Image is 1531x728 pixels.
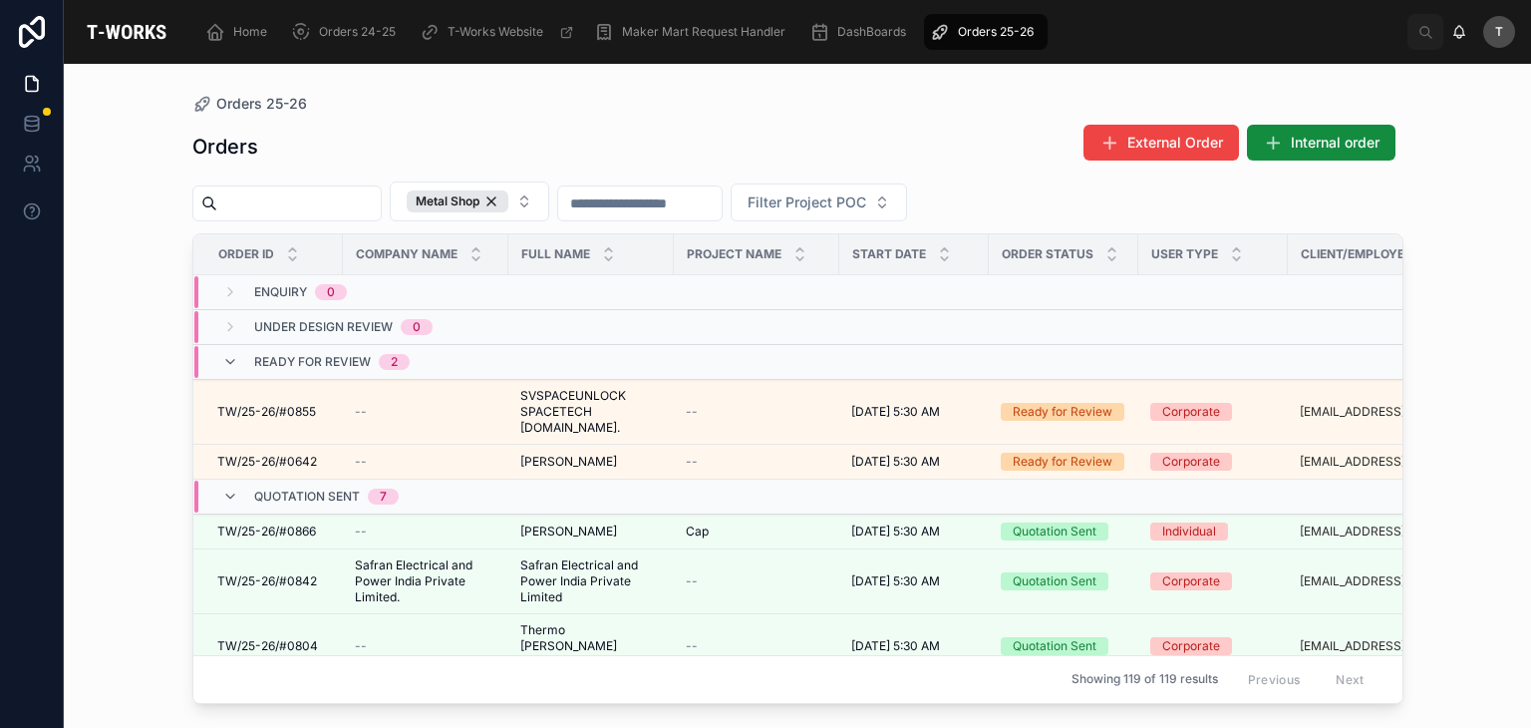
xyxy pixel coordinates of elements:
a: -- [686,404,827,420]
a: TW/25-26/#0804 [217,638,331,654]
button: Unselect METAL_SHOP [407,190,508,212]
span: [DATE] 5:30 AM [851,638,940,654]
a: Safran Electrical and Power India Private Limited [520,557,662,605]
span: Client/Employee Email [1301,246,1451,262]
span: -- [686,404,698,420]
span: Home [233,24,267,40]
a: [EMAIL_ADDRESS][DOMAIN_NAME] [1300,454,1477,470]
a: [DATE] 5:30 AM [851,573,977,589]
a: Quotation Sent [1001,523,1126,541]
span: -- [355,638,367,654]
a: Corporate [1150,453,1276,471]
div: Corporate [1162,637,1220,655]
a: Cap [686,524,827,540]
div: Quotation Sent [1013,637,1096,655]
a: TW/25-26/#0866 [217,524,331,540]
span: [PERSON_NAME] [520,454,617,470]
span: [PERSON_NAME] [520,524,617,540]
div: 0 [327,284,335,300]
a: Individual [1150,523,1276,541]
span: Orders 25-26 [216,94,307,114]
a: [EMAIL_ADDRESS][PERSON_NAME][DOMAIN_NAME] [1300,573,1477,589]
span: TW/25-26/#0842 [217,573,317,589]
span: -- [686,638,698,654]
a: [DATE] 5:30 AM [851,454,977,470]
span: Under Design Review [254,319,393,335]
div: Individual [1162,523,1216,541]
a: Corporate [1150,637,1276,655]
span: Enquiry [254,284,307,300]
div: 7 [380,489,387,505]
span: TW/25-26/#0855 [217,404,316,420]
span: External Order [1127,133,1223,153]
div: Quotation Sent [1013,523,1096,541]
a: [EMAIL_ADDRESS][DOMAIN_NAME] [1300,404,1477,420]
span: Orders 24-25 [319,24,396,40]
div: Ready for Review [1013,403,1112,421]
a: Corporate [1150,403,1276,421]
a: [EMAIL_ADDRESS][DOMAIN_NAME] [1300,638,1477,654]
span: T [1495,24,1503,40]
div: 0 [413,319,421,335]
span: Showing 119 of 119 results [1072,672,1218,688]
span: Internal order [1291,133,1379,153]
a: [DATE] 5:30 AM [851,404,977,420]
img: App logo [80,16,173,48]
div: Quotation Sent [1013,572,1096,590]
a: -- [355,638,496,654]
span: [DATE] 5:30 AM [851,573,940,589]
span: Orders 25-26 [958,24,1034,40]
button: Select Button [390,182,549,221]
a: TW/25-26/#0842 [217,573,331,589]
span: Order Status [1002,246,1093,262]
span: TW/25-26/#0642 [217,454,317,470]
span: Order ID [218,246,274,262]
a: Home [199,14,281,50]
button: Select Button [731,183,907,221]
span: -- [355,524,367,540]
a: [DATE] 5:30 AM [851,524,977,540]
a: Thermo [PERSON_NAME] Scientific India Pvt. Ltd [520,622,662,670]
span: Quotation Sent [254,489,360,505]
span: -- [355,404,367,420]
a: -- [355,524,496,540]
span: Ready for Review [254,354,371,370]
a: Quotation Sent [1001,637,1126,655]
span: DashBoards [837,24,906,40]
a: [EMAIL_ADDRESS][DOMAIN_NAME] [1300,524,1477,540]
span: Cap [686,524,709,540]
span: [DATE] 5:30 AM [851,524,940,540]
div: Corporate [1162,572,1220,590]
a: Safran Electrical and Power India Private Limited. [355,557,496,605]
div: Metal Shop [407,190,508,212]
span: TW/25-26/#0866 [217,524,316,540]
button: External Order [1083,125,1239,161]
a: -- [686,573,827,589]
div: 2 [391,354,398,370]
a: DashBoards [803,14,920,50]
a: TW/25-26/#0642 [217,454,331,470]
span: -- [686,573,698,589]
button: Internal order [1247,125,1395,161]
a: TW/25-26/#0855 [217,404,331,420]
span: TW/25-26/#0804 [217,638,318,654]
a: [PERSON_NAME] [520,524,662,540]
a: Orders 25-26 [924,14,1048,50]
span: Maker Mart Request Handler [622,24,785,40]
div: scrollable content [189,10,1407,54]
a: -- [686,638,827,654]
a: -- [686,454,827,470]
span: -- [355,454,367,470]
a: Orders 24-25 [285,14,410,50]
span: Company Name [356,246,458,262]
span: T-Works Website [448,24,543,40]
a: T-Works Website [414,14,584,50]
span: Start Date [852,246,926,262]
a: SVSPACEUNLOCK SPACETECH [DOMAIN_NAME]. [520,388,662,436]
span: Filter Project POC [748,192,866,212]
